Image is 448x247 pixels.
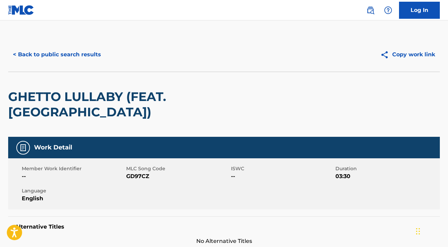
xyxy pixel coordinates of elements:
[366,6,375,14] img: search
[126,165,229,172] span: MLC Song Code
[364,3,377,17] a: Public Search
[384,6,392,14] img: help
[19,144,27,152] img: Work Detail
[8,5,34,15] img: MLC Logo
[376,46,440,63] button: Copy work link
[22,165,125,172] span: Member Work Identifier
[8,89,267,120] h2: GHETTO LULLABY (FEAT. [GEOGRAPHIC_DATA])
[231,165,334,172] span: ISWC
[22,187,125,194] span: Language
[126,172,229,180] span: GD97CZ
[231,172,334,180] span: --
[416,221,420,242] div: Drag
[335,172,438,180] span: 03:30
[381,3,395,17] div: Help
[22,194,125,203] span: English
[15,223,433,230] h5: Alternative Titles
[414,214,448,247] iframe: Chat Widget
[22,172,125,180] span: --
[8,237,440,245] span: No Alternative Titles
[399,2,440,19] a: Log In
[8,46,106,63] button: < Back to public search results
[335,165,438,172] span: Duration
[380,50,392,59] img: Copy work link
[34,144,72,151] h5: Work Detail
